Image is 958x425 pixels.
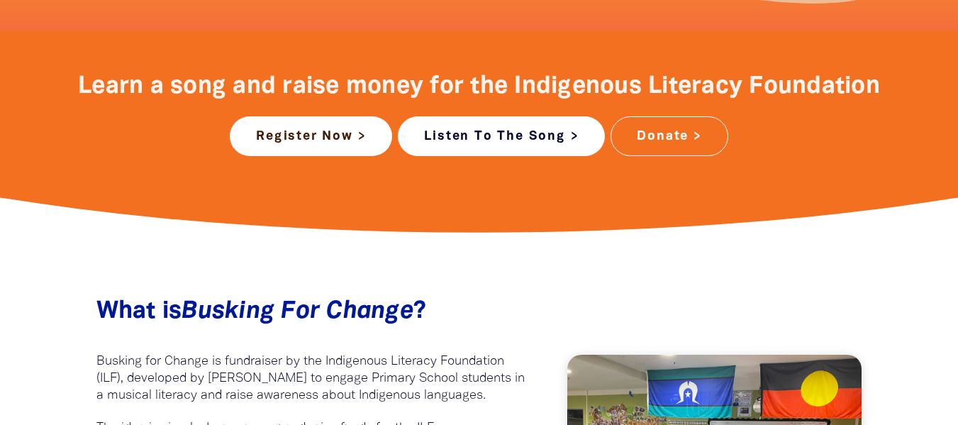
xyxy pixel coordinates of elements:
[96,353,525,404] p: Busking for Change is fundraiser by the Indigenous Literacy Foundation (ILF), developed by [PERSO...
[96,301,427,323] span: What is ?
[611,116,728,156] a: Donate >
[78,76,880,98] span: Learn a song and raise money for the Indigenous Literacy Foundation
[182,301,413,323] em: Busking For Change
[398,116,605,156] a: Listen To The Song >
[230,116,392,156] a: Register Now >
